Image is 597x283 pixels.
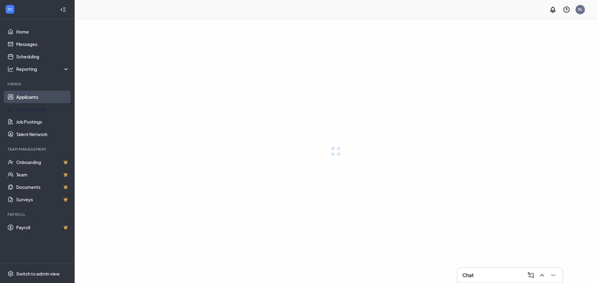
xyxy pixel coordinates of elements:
a: Talent Network [16,128,69,140]
div: Switch to admin view [16,271,60,277]
div: Team Management [7,147,68,152]
button: ComposeMessage [525,270,535,280]
a: PayrollCrown [16,221,69,234]
svg: Notifications [549,6,557,13]
a: TeamCrown [16,168,69,181]
a: Applicants [16,91,69,103]
button: Minimize [548,270,558,280]
div: Payroll [7,212,68,217]
a: SurveysCrown [16,193,69,206]
button: ChevronUp [536,270,546,280]
div: Hiring [7,81,68,87]
svg: Collapse [60,7,66,13]
svg: QuestionInfo [563,6,570,13]
svg: WorkstreamLogo [7,6,13,12]
svg: Minimize [549,272,557,279]
div: RL [578,7,582,12]
svg: ComposeMessage [527,272,535,279]
a: Messages [16,38,69,50]
a: Sourcing Tools [16,103,69,116]
svg: Settings [7,271,14,277]
a: Job Postings [16,116,69,128]
a: Home [16,25,69,38]
h3: Chat [462,272,474,279]
svg: ChevronUp [538,272,546,279]
div: Reporting [16,66,70,72]
a: OnboardingCrown [16,156,69,168]
svg: Analysis [7,66,14,72]
a: DocumentsCrown [16,181,69,193]
a: Scheduling [16,50,69,63]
